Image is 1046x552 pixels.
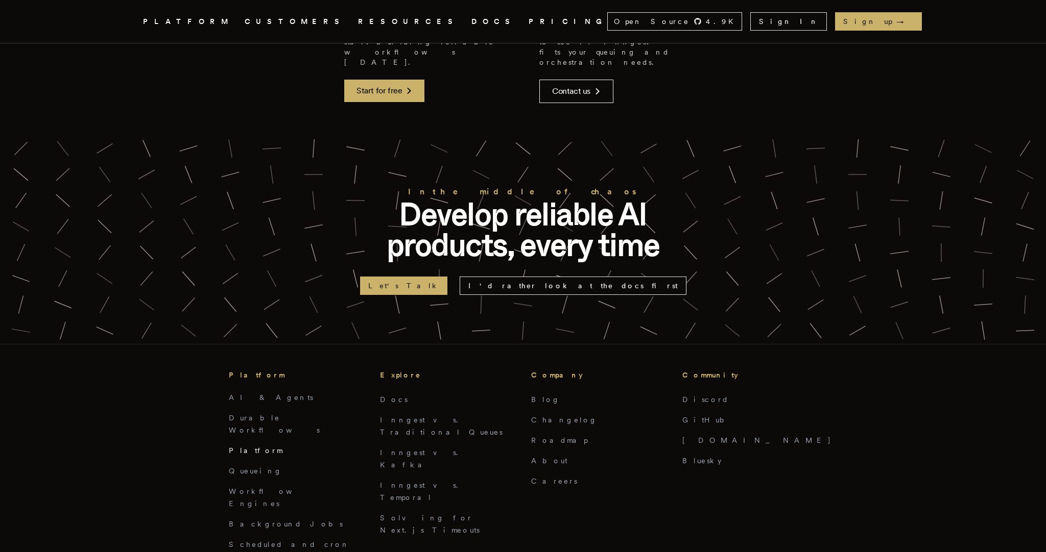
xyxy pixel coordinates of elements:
span: 4.9 K [706,16,740,27]
a: Queueing [229,467,282,475]
span: → [896,16,914,27]
p: Develop reliable AI products, every time [360,199,686,260]
h3: Community [682,369,817,381]
a: Platform [229,446,282,455]
a: Let's Talk [360,277,447,295]
h3: Platform [229,369,364,381]
a: Solving for Next.js Timeouts [380,514,480,534]
a: CUSTOMERS [245,15,346,28]
p: Sign up for free and start building reliable workflows [DATE]. [344,27,507,67]
a: Inngest vs. Kafka [380,448,464,469]
a: I'd rather look at the docs first [460,277,686,295]
a: Start for free [344,80,424,102]
a: Durable Workflows [229,414,320,434]
a: About [531,457,567,465]
a: Workflow Engines [229,487,317,508]
a: PRICING [529,15,607,28]
a: Sign In [750,12,827,31]
a: Roadmap [531,436,588,444]
a: Changelog [531,416,598,424]
a: Discord [682,395,729,404]
a: Sign up [835,12,922,31]
button: RESOURCES [358,15,459,28]
h3: Company [531,369,666,381]
span: Open Source [614,16,690,27]
a: AI & Agents [229,393,313,402]
h2: In the middle of chaos [360,185,686,199]
a: DOCS [471,15,516,28]
a: [DOMAIN_NAME] [682,436,831,444]
a: Blog [531,395,560,404]
a: Inngest vs. Temporal [380,481,464,501]
p: Connect with us to see if Inngest fits your queuing and orchestration needs. [539,27,702,67]
a: Background Jobs [229,520,343,528]
a: Docs [380,395,408,404]
a: Bluesky [682,457,721,465]
h3: Explore [380,369,515,381]
a: Inngest vs. Traditional Queues [380,416,503,436]
button: PLATFORM [143,15,232,28]
a: Careers [531,477,577,485]
a: GitHub [682,416,731,424]
a: Contact us [539,80,613,103]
